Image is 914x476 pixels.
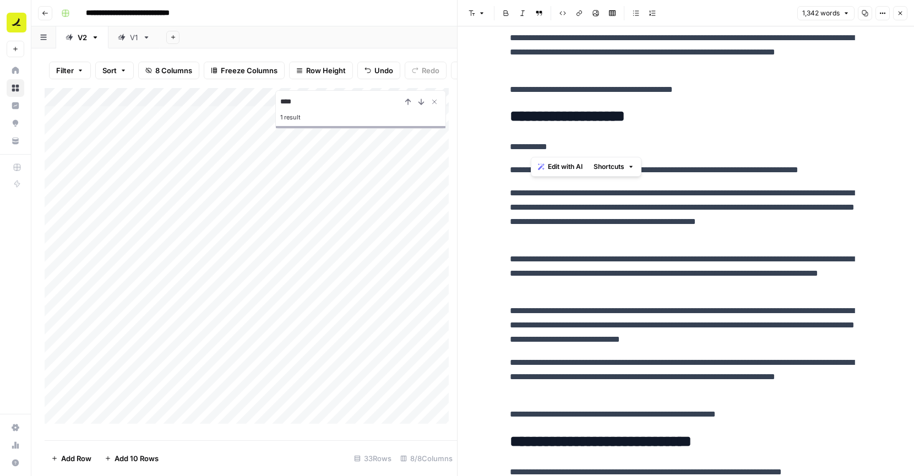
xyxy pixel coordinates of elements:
[45,450,98,467] button: Add Row
[7,114,24,132] a: Opportunities
[357,62,400,79] button: Undo
[7,436,24,454] a: Usage
[7,13,26,32] img: Ramp Logo
[221,65,278,76] span: Freeze Columns
[401,95,415,108] button: Previous Result
[350,450,396,467] div: 33 Rows
[589,160,639,174] button: Shortcuts
[802,8,840,18] span: 1,342 words
[594,162,624,172] span: Shortcuts
[130,32,138,43] div: V1
[155,65,192,76] span: 8 Columns
[289,62,353,79] button: Row Height
[115,453,159,464] span: Add 10 Rows
[797,6,855,20] button: 1,342 words
[422,65,439,76] span: Redo
[108,26,160,48] a: V1
[138,62,199,79] button: 8 Columns
[306,65,346,76] span: Row Height
[7,97,24,114] a: Insights
[61,453,91,464] span: Add Row
[56,65,74,76] span: Filter
[56,26,108,48] a: V2
[7,9,24,36] button: Workspace: Ramp
[548,162,583,172] span: Edit with AI
[7,79,24,97] a: Browse
[534,160,587,174] button: Edit with AI
[7,454,24,472] button: Help + Support
[280,111,441,124] div: 1 result
[204,62,285,79] button: Freeze Columns
[98,450,165,467] button: Add 10 Rows
[428,95,441,108] button: Close Search
[396,450,457,467] div: 8/8 Columns
[95,62,134,79] button: Sort
[7,132,24,150] a: Your Data
[374,65,393,76] span: Undo
[405,62,447,79] button: Redo
[7,419,24,436] a: Settings
[415,95,428,108] button: Next Result
[102,65,117,76] span: Sort
[7,62,24,79] a: Home
[78,32,87,43] div: V2
[49,62,91,79] button: Filter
